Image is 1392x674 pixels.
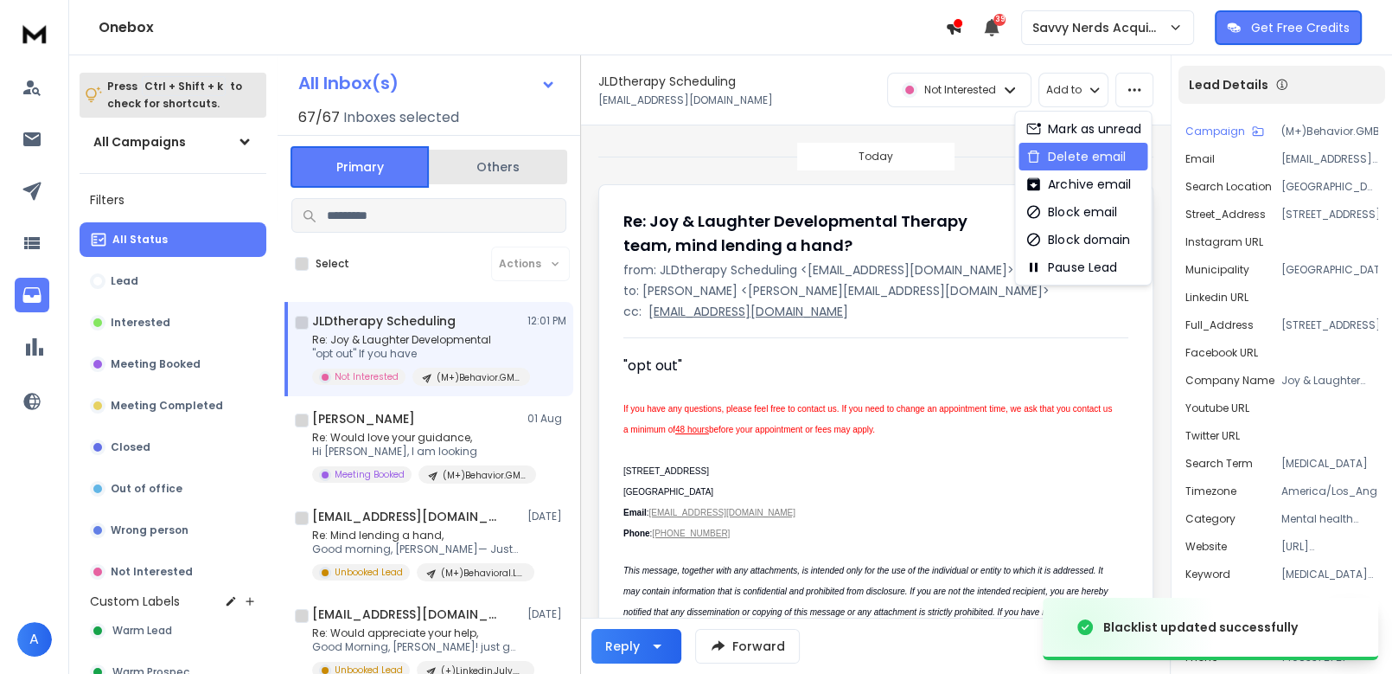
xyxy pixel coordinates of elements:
[1281,457,1378,471] p: [MEDICAL_DATA]
[111,482,182,496] p: Out of office
[623,529,732,538] font: :
[527,607,566,621] p: [DATE]
[335,468,405,481] p: Meeting Booked
[1185,263,1249,277] p: Municipality
[1185,318,1254,332] p: Full_Address
[623,282,1128,299] p: to: [PERSON_NAME] <[PERSON_NAME][EMAIL_ADDRESS][DOMAIN_NAME]>
[312,508,502,525] h1: [EMAIL_ADDRESS][DOMAIN_NAME]
[623,404,1114,434] span: If you have any questions, please feel free to contact us. If you need to change an appointment t...
[1185,512,1236,526] p: Category
[111,565,193,579] p: Not Interested
[312,626,520,640] p: Re: Would appreciate your help,
[17,17,52,49] img: logo
[111,440,150,454] p: Closed
[312,445,520,459] p: Hi [PERSON_NAME], I am looking
[1281,568,1378,581] p: [MEDICAL_DATA] near [GEOGRAPHIC_DATA], [GEOGRAPHIC_DATA]
[107,78,242,112] p: Press to check for shortcuts.
[1185,125,1245,138] p: Campaign
[111,316,170,330] p: Interested
[1281,208,1378,221] p: [STREET_ADDRESS]
[1189,76,1268,93] p: Lead Details
[598,73,736,90] h1: JLDtherapy Scheduling
[675,425,709,434] u: 48 hours
[598,93,773,107] p: [EMAIL_ADDRESS][DOMAIN_NAME]
[1185,540,1227,554] p: Website
[623,566,1112,658] i: This message, together with any attachments, is intended only for the use of the individual or en...
[298,74,399,92] h1: All Inbox(s)
[111,357,201,371] p: Meeting Booked
[1281,318,1378,332] p: [STREET_ADDRESS]
[1025,176,1130,193] div: Archive email
[648,303,848,320] p: [EMAIL_ADDRESS][DOMAIN_NAME]
[1185,568,1230,581] p: Keyword
[1025,231,1129,248] div: Block domain
[99,17,945,38] h1: Onebox
[648,508,795,517] a: [EMAIL_ADDRESS][DOMAIN_NAME]
[1281,485,1378,498] p: America/Los_Angeles
[112,624,172,638] span: Warm Lead
[312,606,502,623] h1: [EMAIL_ADDRESS][DOMAIN_NAME]
[1025,259,1116,276] div: Pause Lead
[623,209,1014,258] h1: Re: Joy & Laughter Developmental Therapy team, mind lending a hand?
[623,487,713,497] font: [GEOGRAPHIC_DATA]
[312,529,520,542] p: Re: Mind lending a hand,
[1281,374,1378,388] p: Joy & Laughter Developmental Therapy
[1185,235,1263,249] p: Instagram URL
[93,133,186,151] h1: All Campaigns
[291,146,429,188] button: Primary
[527,314,566,328] p: 12:01 PM
[441,567,524,580] p: (M+)Behavioral.Linkedin.Q32025
[312,640,520,654] p: Good Morning, [PERSON_NAME]! just gave
[142,76,226,96] span: Ctrl + Shift + k
[1025,203,1116,221] div: Block email
[1185,485,1236,498] p: Timezone
[429,148,567,186] button: Others
[859,150,893,164] p: Today
[335,566,403,579] p: Unbooked Lead
[623,356,1114,376] div: "opt out"
[623,508,795,517] font: :
[1032,19,1168,36] p: Savvy Nerds Acquisition
[652,529,730,538] a: [PHONE_NUMBER]
[623,261,1128,279] p: from: JLDtherapy Scheduling <[EMAIL_ADDRESS][DOMAIN_NAME]>
[343,107,459,128] h3: Inboxes selected
[1185,208,1266,221] p: Street_Address
[437,371,520,384] p: (M+)Behavior.GMB.Q32025
[1025,148,1125,165] div: Delete email
[605,638,640,655] div: Reply
[1185,291,1248,305] p: Linkedin URL
[312,333,520,347] p: Re: Joy & Laughter Developmental
[623,508,647,517] b: Email
[90,593,180,610] h3: Custom Labels
[1281,125,1378,138] p: (M+)Behavior.GMB.Q32025
[316,257,349,271] label: Select
[1281,180,1378,194] p: [GEOGRAPHIC_DATA][PERSON_NAME]
[623,529,650,538] b: Phone
[527,510,566,523] p: [DATE]
[312,542,520,556] p: Good morning, [PERSON_NAME]— Just gave
[335,370,399,383] p: Not Interested
[1185,180,1272,194] p: Search location
[1185,152,1215,166] p: Email
[1185,457,1253,471] p: Search term
[527,412,566,426] p: 01 Aug
[1251,19,1350,36] p: Get Free Credits
[443,469,526,482] p: (M+)Behavior.GMB.Q32025
[312,431,520,445] p: Re: Would love your guidance,
[80,188,266,212] h3: Filters
[1281,540,1378,554] p: [URL][DOMAIN_NAME]
[312,312,456,330] h1: JLDtherapy Scheduling
[1185,401,1249,415] p: Youtube URL
[111,274,138,288] p: Lead
[1185,429,1240,443] p: Twitter URL
[111,399,223,413] p: Meeting Completed
[1185,346,1258,360] p: Facebook URL
[1281,512,1378,526] p: Mental health clinic
[312,347,520,361] p: "opt out" If you have
[1281,152,1378,166] p: [EMAIL_ADDRESS][DOMAIN_NAME]
[993,14,1006,26] span: 39
[924,83,996,97] p: Not Interested
[298,107,340,128] span: 67 / 67
[312,410,415,427] h1: [PERSON_NAME]
[695,629,800,664] button: Forward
